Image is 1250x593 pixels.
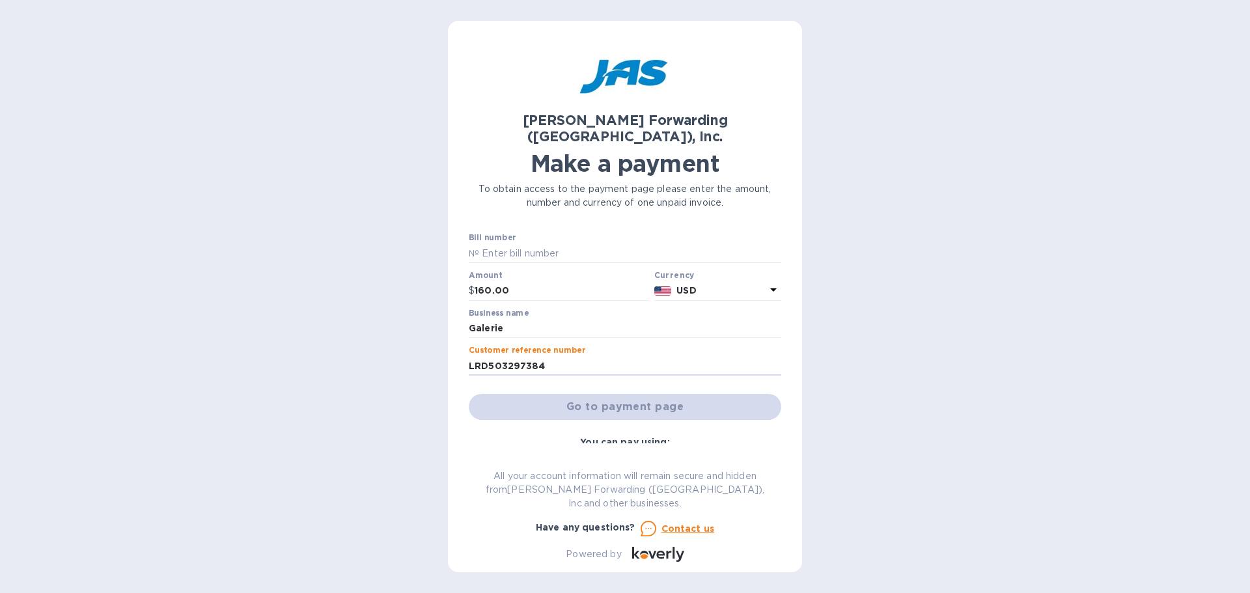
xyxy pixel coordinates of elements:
[661,523,715,534] u: Contact us
[654,286,672,296] img: USD
[469,309,529,317] label: Business name
[475,281,649,301] input: 0.00
[676,285,696,296] b: USD
[469,319,781,338] input: Enter business name
[469,182,781,210] p: To obtain access to the payment page please enter the amount, number and currency of one unpaid i...
[469,284,475,297] p: $
[580,437,669,447] b: You can pay using:
[654,270,695,280] b: Currency
[536,522,635,532] b: Have any questions?
[469,234,516,242] label: Bill number
[469,356,781,376] input: Enter customer reference number
[469,469,781,510] p: All your account information will remain secure and hidden from [PERSON_NAME] Forwarding ([GEOGRA...
[469,150,781,177] h1: Make a payment
[469,347,585,355] label: Customer reference number
[469,247,479,260] p: №
[566,547,621,561] p: Powered by
[523,112,728,145] b: [PERSON_NAME] Forwarding ([GEOGRAPHIC_DATA]), Inc.
[479,243,781,263] input: Enter bill number
[469,271,502,279] label: Amount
